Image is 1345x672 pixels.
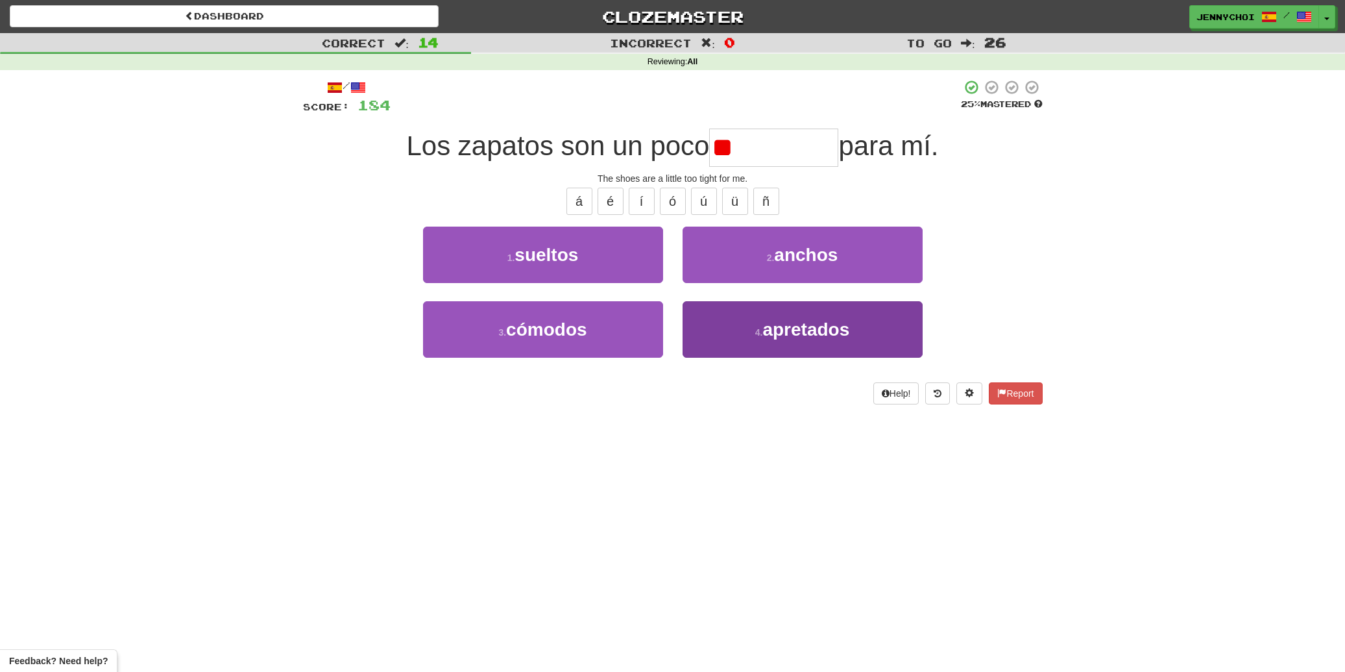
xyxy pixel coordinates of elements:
span: : [394,38,409,49]
a: Clozemaster [458,5,887,28]
div: The shoes are a little too tight for me. [303,172,1043,185]
button: é [598,188,624,215]
span: 184 [357,97,391,113]
small: 1 . [507,253,515,263]
div: Mastered [961,99,1043,110]
span: 25 % [961,99,980,109]
span: Open feedback widget [9,654,108,667]
a: jennychoi / [1189,5,1319,29]
span: cómodos [506,319,587,340]
span: 0 [724,34,735,50]
button: 1.sueltos [423,227,663,283]
small: 2 . [767,253,775,263]
span: sueltos [515,245,578,265]
button: ü [722,188,748,215]
button: 2.anchos [683,227,923,283]
span: : [701,38,715,49]
span: To go [906,36,952,49]
span: Correct [322,36,385,49]
small: 3 . [498,327,506,338]
strong: All [687,57,697,66]
span: 14 [418,34,439,50]
button: ñ [753,188,779,215]
span: anchos [774,245,838,265]
button: 4.apretados [683,301,923,358]
button: Help! [873,382,919,404]
button: Report [989,382,1042,404]
span: 26 [984,34,1006,50]
button: ú [691,188,717,215]
button: á [566,188,592,215]
div: / [303,79,391,95]
button: í [629,188,655,215]
button: Round history (alt+y) [925,382,950,404]
span: : [961,38,975,49]
button: 3.cómodos [423,301,663,358]
span: jennychoi [1196,11,1255,23]
span: Los zapatos son un poco [406,131,709,161]
span: / [1283,10,1290,19]
small: 4 . [755,327,763,338]
span: Incorrect [610,36,692,49]
span: apretados [762,319,849,340]
span: Score: [303,101,350,112]
a: Dashboard [10,5,439,27]
span: para mí. [838,131,938,161]
button: ó [660,188,686,215]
